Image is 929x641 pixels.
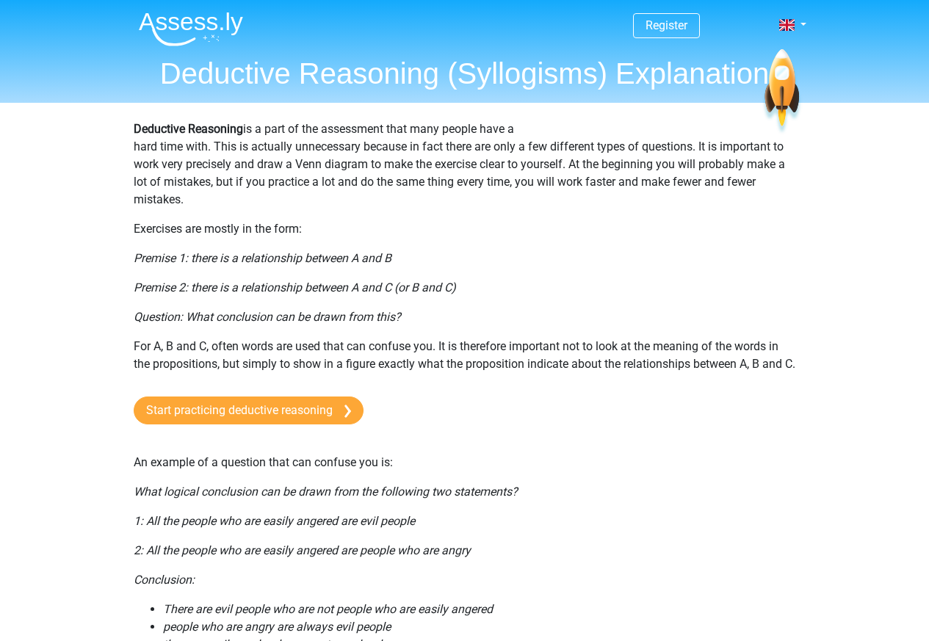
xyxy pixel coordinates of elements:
i: 2: All the people who are easily angered are people who are angry [134,543,471,557]
i: 1: All the people who are easily angered are evil people [134,514,415,528]
h1: Deductive Reasoning (Syllogisms) Explanation [127,56,803,91]
i: What logical conclusion can be drawn from the following two statements? [134,485,518,499]
i: Premise 1: there is a relationship between A and B [134,251,391,265]
a: Start practicing deductive reasoning [134,396,364,424]
p: is a part of the assessment that many people have a hard time with. This is actually unnecessary ... [134,120,796,209]
img: spaceship.7d73109d6933.svg [762,49,802,135]
i: people who are angry are always evil people [163,620,391,634]
img: arrow-right.e5bd35279c78.svg [344,405,351,418]
i: There are evil people who are not people who are easily angered [163,602,493,616]
img: Assessly [139,12,243,46]
i: Question: What conclusion can be drawn from this? [134,310,401,324]
p: For A, B and C, often words are used that can confuse you. It is therefore important not to look ... [134,338,796,373]
i: Premise 2: there is a relationship between A and C (or B and C) [134,280,456,294]
b: Deductive Reasoning [134,122,243,136]
p: Exercises are mostly in the form: [134,220,796,238]
p: An example of a question that can confuse you is: [134,454,796,471]
i: Conclusion: [134,573,195,587]
a: Register [646,18,687,32]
